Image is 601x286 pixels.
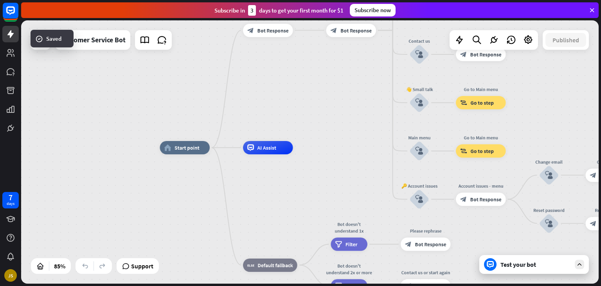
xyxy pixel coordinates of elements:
div: Customer Service Bot [60,30,126,50]
i: block_bot_response [405,241,412,248]
div: Change email [529,158,569,165]
div: JS [4,269,17,282]
span: Support [131,260,153,272]
i: block_user_input [415,51,423,58]
i: block_user_input [415,99,423,107]
div: 🔑 Account issues [399,183,439,189]
i: home_2 [164,144,171,151]
div: Contact us or start again [396,269,455,276]
span: Go to step [470,148,494,154]
i: block_goto [460,148,467,154]
div: Subscribe in days to get your first month for $1 [214,5,344,16]
div: Contact us [399,38,439,44]
span: Filter [345,241,358,248]
i: block_bot_response [247,27,254,34]
i: block_user_input [415,147,423,155]
span: Bot Response [415,241,446,248]
i: block_user_input [415,195,423,203]
span: Default fallback [257,262,293,268]
div: Go to Main menu [451,134,511,141]
span: Start point [175,144,200,151]
div: 3 [248,5,256,16]
span: Bot Response [470,196,502,203]
span: Bot Response [257,27,289,34]
i: block_goto [460,100,467,106]
span: Bot Response [340,27,372,34]
span: Saved [46,34,61,43]
div: Bot doesn't understand 1x [326,221,372,234]
i: block_user_input [545,219,553,227]
i: block_bot_response [460,196,467,203]
div: Go to Main menu [451,86,511,93]
div: Subscribe now [350,4,396,16]
i: block_bot_response [590,172,597,178]
i: filter [335,241,342,248]
div: Account issues - menu [451,183,511,189]
div: Main menu [399,134,439,141]
div: Test your bot [500,261,571,268]
a: 7 days [2,192,19,208]
span: Bot Response [470,51,502,58]
div: 85% [52,260,68,272]
i: success [35,35,43,43]
button: Open LiveChat chat widget [6,3,30,27]
button: Published [545,33,586,47]
i: block_user_input [545,171,553,179]
div: 7 [9,194,13,201]
div: 👋 Small talk [399,86,439,93]
i: block_bot_response [460,51,467,58]
div: Please rephrase [396,228,455,234]
i: block_bot_response [331,27,337,34]
div: Bot doesn't understand 2x or more [326,262,372,276]
i: block_bot_response [590,220,597,227]
div: days [7,201,14,206]
span: Go to step [470,100,494,106]
div: Reset password [529,207,569,214]
span: AI Assist [257,144,276,151]
i: block_fallback [247,262,254,268]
